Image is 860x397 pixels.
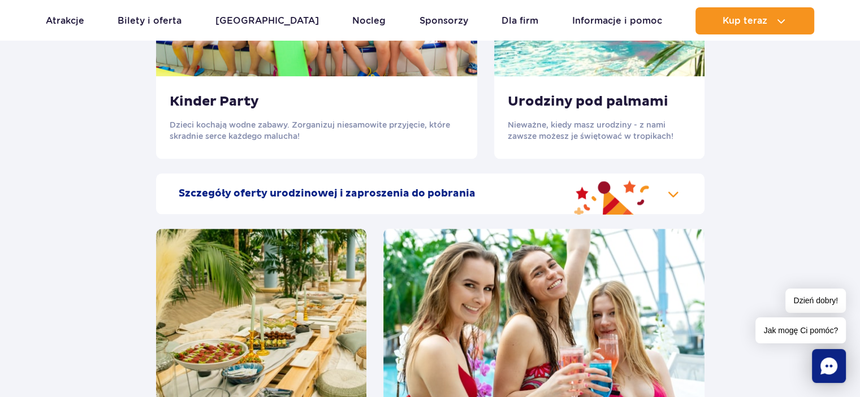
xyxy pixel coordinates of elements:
button: Kup teraz [695,7,814,34]
a: Informacje i pomoc [572,7,662,34]
a: Bilety i oferta [118,7,181,34]
h3: Urodziny pod palmami [508,93,691,110]
div: Chat [812,349,846,383]
a: Dla firm [502,7,538,34]
a: Atrakcje [46,7,84,34]
a: Nocleg [352,7,386,34]
h3: Kinder Party [170,93,464,110]
p: Nieważne, kiedy masz urodziny - z nami zawsze możesz je świętować w tropikach! [508,119,691,142]
p: Dzieci kochają wodne zabawy. Zorganizuj niesamowite przyjęcie, które skradnie serce każdego malucha! [170,119,464,142]
a: [GEOGRAPHIC_DATA] [215,7,319,34]
a: Sponsorzy [420,7,468,34]
span: Kup teraz [723,16,767,26]
span: Jak mogę Ci pomóc? [755,317,846,343]
span: Dzień dobry! [785,289,846,313]
h2: Szczegóły oferty urodzinowej i zaproszenia do pobrania [179,187,476,200]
